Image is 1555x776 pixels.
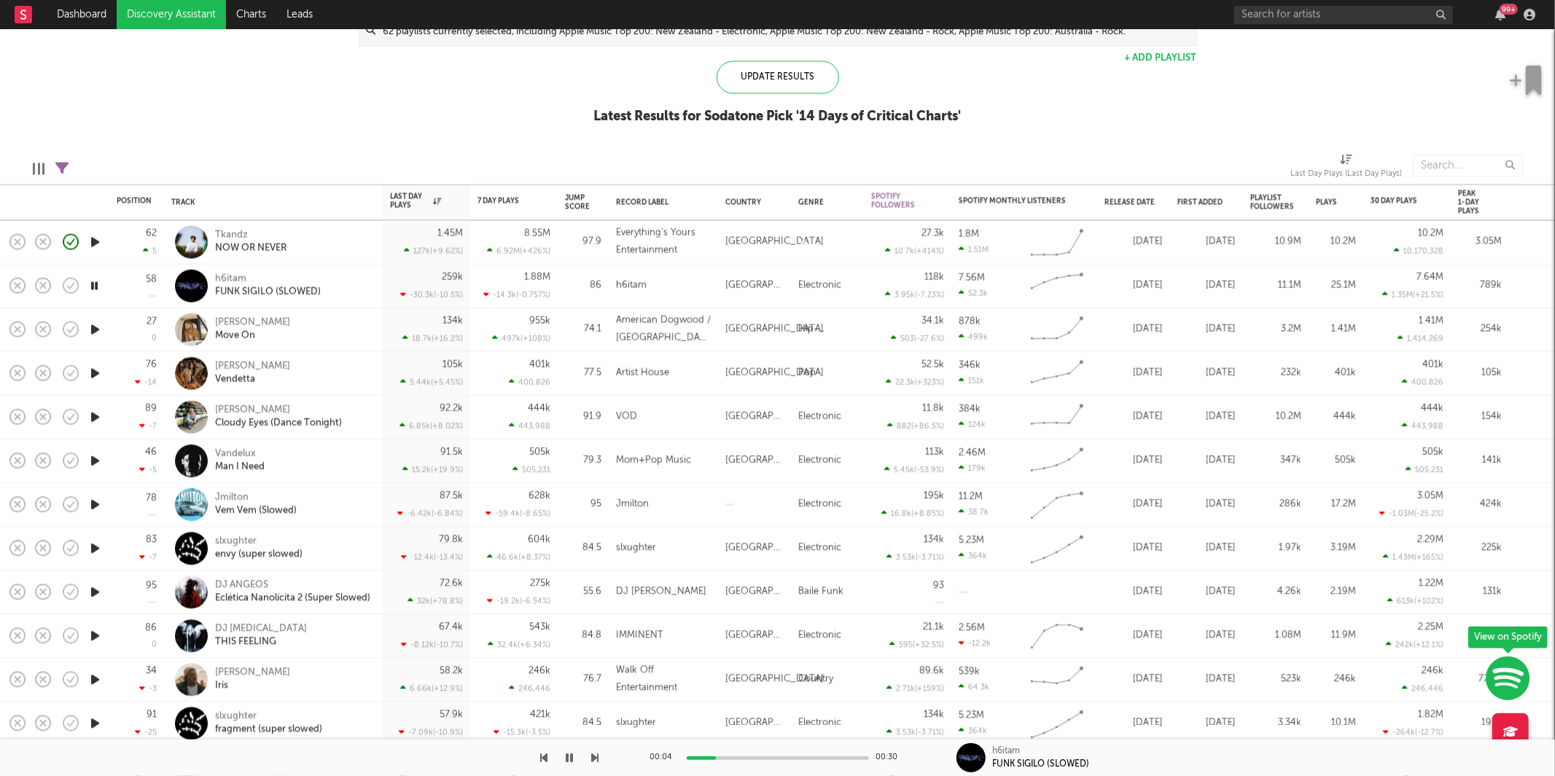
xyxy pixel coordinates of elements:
div: 86 [565,277,601,295]
div: 10.2M [1316,233,1356,251]
div: slxughter [616,540,656,557]
div: 1.22M [1419,578,1443,588]
div: [GEOGRAPHIC_DATA] [725,321,824,338]
div: -30.3k ( -10.5 % ) [400,290,463,299]
div: [PERSON_NAME] [215,317,290,330]
div: -12.2k [959,639,991,648]
div: -14.3k ( -0.757 % ) [483,290,550,299]
div: VOD [616,408,637,426]
div: slxughter [215,535,303,548]
div: 882 ( +86.5 % ) [887,421,944,430]
div: Electronic [798,277,841,295]
div: 424k [1458,496,1502,513]
div: 76.7 [565,671,601,688]
div: 400,826 [1402,377,1443,387]
div: Spotify Followers [871,193,922,210]
a: DJ [MEDICAL_DATA]THIS FEELING [215,623,307,649]
div: 595 ( +32.5 % ) [889,640,944,649]
a: slxughterenvy (super slowed) [215,535,303,562]
div: [DATE] [1104,452,1163,470]
div: [DATE] [1104,671,1163,688]
svg: Chart title [1024,530,1090,567]
a: [PERSON_NAME]Cloudy Eyes (Dance Tonight) [215,404,342,430]
svg: Chart title [1024,355,1090,392]
div: Genre [798,198,849,206]
div: 10,170,328 [1394,246,1443,255]
div: American Dogwood / [GEOGRAPHIC_DATA] [616,312,711,347]
div: Country [798,671,833,688]
div: 134k [443,316,463,325]
div: 347k [1250,452,1301,470]
div: 118k [924,272,944,282]
div: -8.12k ( -10.7 % ) [401,640,463,649]
div: 275k [530,578,550,588]
div: 401k [1422,360,1443,369]
div: 105k [443,360,463,369]
div: 99 + [1500,4,1518,15]
div: -14 [135,377,157,387]
div: 1.8M [959,230,979,239]
div: 7.64M [1416,272,1443,282]
div: Latest Results for Sodatone Pick ' 14 Days of Critical Charts ' [594,109,962,126]
div: 5.45k ( -53.9 % ) [884,465,944,474]
div: 232k [1250,365,1301,382]
div: 878k [959,317,981,327]
div: [DATE] [1104,540,1163,557]
a: [PERSON_NAME]Vendetta [215,360,290,387]
div: 0 [152,335,157,343]
div: First Added [1177,198,1228,206]
button: 99+ [1495,9,1505,20]
div: Cloudy Eyes (Dance Tonight) [215,417,342,430]
div: 523k [1250,671,1301,688]
input: Search for artists [1234,6,1453,24]
div: 83 [146,535,157,544]
div: 2.46M [959,449,986,458]
div: Vendetta [215,373,290,387]
div: -19.2k ( -6.54 % ) [487,596,550,605]
div: 11.1M [1250,277,1301,295]
div: [GEOGRAPHIC_DATA] [725,233,824,251]
div: Jmilton [215,492,297,505]
div: Edit Columns [33,147,44,190]
div: 10.2M [1418,228,1443,238]
svg: Chart title [1024,268,1090,304]
div: 11.9M [1316,627,1356,645]
div: 505k [1316,452,1356,470]
div: 77.5 [565,365,601,382]
div: 505,231 [513,465,550,474]
div: 52.3k [959,289,988,298]
svg: Chart title [1024,486,1090,523]
div: 3.53k ( -3.71 % ) [886,552,944,562]
div: [DATE] [1177,540,1236,557]
div: Walk Off Entertainment [616,662,711,697]
div: [DATE] [1104,408,1163,426]
div: 32.4k ( +6.34 % ) [488,640,550,649]
div: 22.3k ( +323 % ) [886,377,944,387]
div: Spotify Monthly Listeners [959,197,1068,206]
div: Iris [215,680,290,693]
div: 505k [529,447,550,457]
div: 91.5k [440,447,463,457]
div: 79.3 [565,452,601,470]
div: Country [725,198,776,206]
div: 503 ( -27.6 % ) [891,333,944,343]
div: 227k [1458,627,1502,645]
div: 1.51M [959,245,989,255]
div: Filters(1 filter active) [55,147,69,190]
div: 3.95k ( -7.23 % ) [885,290,944,299]
div: 3.05M [1417,491,1443,500]
div: View on Spotify [1468,626,1548,648]
svg: Chart title [1024,705,1090,742]
div: 400,826 [509,377,550,387]
div: -12.4k ( -13.4 % ) [401,552,463,562]
div: 1.08M [1250,627,1301,645]
div: Tkandz [215,229,287,242]
div: 154k [1458,408,1502,426]
div: 86 [145,623,157,632]
div: -5 [139,465,157,474]
div: 124k [959,420,986,430]
div: -7 [139,421,157,430]
div: [DATE] [1104,365,1163,382]
div: IMMINENT [616,627,663,645]
div: 444k [1316,408,1356,426]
